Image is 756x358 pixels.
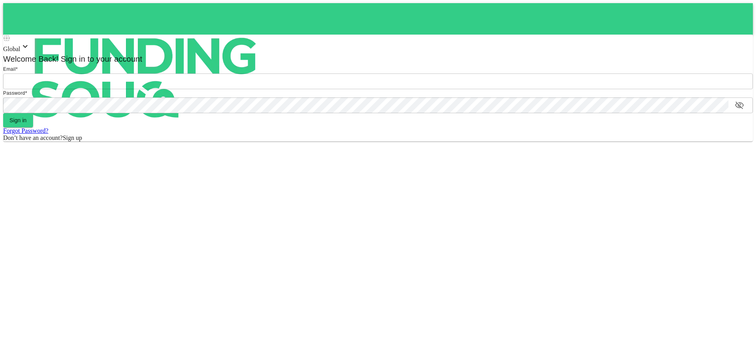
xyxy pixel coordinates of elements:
[3,66,16,72] span: Email
[3,73,753,89] input: email
[3,3,287,152] img: logo
[63,134,82,141] span: Sign up
[3,55,59,63] span: Welcome Back!
[59,55,143,63] span: Sign in to your account
[3,42,753,53] div: Global
[3,90,25,96] span: Password
[3,127,48,134] a: Forgot Password?
[3,113,33,127] button: Sign in
[3,3,753,35] a: logo
[3,97,728,113] input: password
[3,134,63,141] span: Don’t have an account?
